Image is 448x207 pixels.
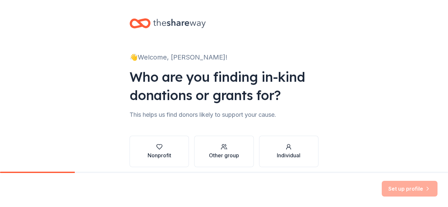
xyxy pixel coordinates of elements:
button: Other group [194,136,254,167]
div: This helps us find donors likely to support your cause. [130,110,318,120]
button: Nonprofit [130,136,189,167]
div: Who are you finding in-kind donations or grants for? [130,68,318,104]
div: Individual [277,151,300,159]
button: Individual [259,136,318,167]
div: Other group [209,151,239,159]
div: 👋 Welcome, [PERSON_NAME]! [130,52,318,62]
div: Nonprofit [148,151,171,159]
